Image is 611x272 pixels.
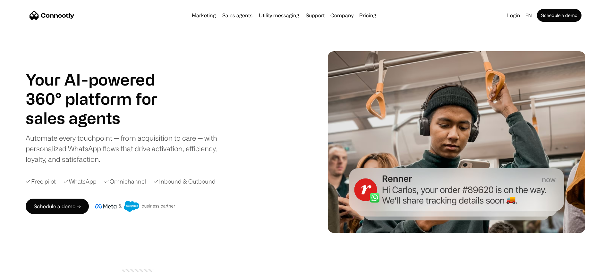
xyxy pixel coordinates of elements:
div: Automate every touchpoint — from acquisition to care — with personalized WhatsApp flows that driv... [26,133,228,164]
a: Utility messaging [256,13,302,18]
a: home [30,11,74,20]
div: ✓ Inbound & Outbound [154,177,216,186]
a: Schedule a demo → [26,199,89,214]
div: en [525,11,532,20]
div: ✓ WhatsApp [64,177,97,186]
ul: Language list [13,261,38,270]
a: Sales agents [220,13,255,18]
div: carousel [26,108,173,128]
div: en [523,11,536,20]
img: Meta and Salesforce business partner badge. [95,201,175,212]
h1: Your AI-powered 360° platform for [26,70,173,108]
a: Login [505,11,523,20]
div: ✓ Omnichannel [104,177,146,186]
div: ✓ Free pilot [26,177,56,186]
a: Marketing [189,13,218,18]
a: Support [303,13,327,18]
div: Company [330,11,353,20]
a: Pricing [357,13,379,18]
aside: Language selected: English [6,260,38,270]
a: Schedule a demo [537,9,581,22]
div: 1 of 4 [26,108,173,128]
h1: sales agents [26,108,173,128]
div: Company [328,11,355,20]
